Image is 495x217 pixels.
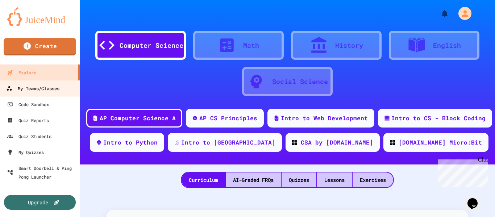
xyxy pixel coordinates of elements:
[317,172,352,187] div: Lessons
[353,172,393,187] div: Exercises
[433,41,461,50] div: English
[103,138,158,147] div: Intro to Python
[335,41,363,50] div: History
[226,172,281,187] div: AI-Graded FRQs
[199,114,257,122] div: AP CS Principles
[7,164,77,181] div: Smart Doorbell & Ping Pong Launcher
[7,100,49,109] div: Code Sandbox
[281,114,368,122] div: Intro to Web Development
[7,132,51,141] div: Quiz Students
[427,7,451,20] div: My Notifications
[301,138,373,147] div: CSA by [DOMAIN_NAME]
[181,138,275,147] div: Intro to [GEOGRAPHIC_DATA]
[390,140,395,145] img: CODE_logo_RGB.png
[282,172,316,187] div: Quizzes
[292,140,297,145] img: CODE_logo_RGB.png
[28,199,48,206] div: Upgrade
[391,114,486,122] div: Intro to CS - Block Coding
[100,114,176,122] div: AP Computer Science A
[243,41,259,50] div: Math
[465,188,488,210] iframe: chat widget
[451,5,473,22] div: My Account
[7,7,72,26] img: logo-orange.svg
[7,148,44,157] div: My Quizzes
[7,68,36,77] div: Explore
[435,157,488,187] iframe: chat widget
[120,41,183,50] div: Computer Science
[272,77,328,87] div: Social Science
[4,38,76,55] a: Create
[399,138,482,147] div: [DOMAIN_NAME] Micro:Bit
[182,172,225,187] div: Curriculum
[3,3,50,46] div: Chat with us now!Close
[6,84,59,93] div: My Teams/Classes
[7,116,49,125] div: Quiz Reports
